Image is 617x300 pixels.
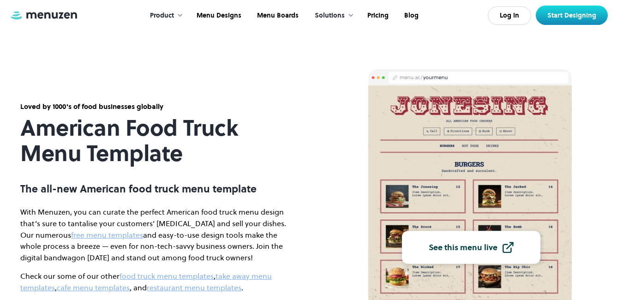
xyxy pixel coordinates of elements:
[147,282,241,293] a: restaurant menu templates
[120,271,214,281] a: food truck menu templates
[20,271,272,293] a: take away menu templates
[141,1,188,30] div: Product
[536,6,608,25] a: Start Designing
[429,243,497,252] div: See this menu live
[71,230,143,240] a: free menu templates
[306,1,359,30] div: Solutions
[20,115,297,166] h1: American Food Truck Menu Template
[57,282,130,293] a: cafe menu templates
[402,231,540,264] a: See this menu live
[20,183,297,195] p: The all-new American food truck menu template
[359,1,395,30] a: Pricing
[188,1,248,30] a: Menu Designs
[20,102,297,112] div: Loved by 1000's of food businesses globally
[315,11,345,21] div: Solutions
[20,206,297,264] p: With Menuzen, you can curate the perfect American food truck menu design that’s sure to tantalise...
[248,1,306,30] a: Menu Boards
[150,11,174,21] div: Product
[395,1,425,30] a: Blog
[488,6,531,25] a: Log In
[20,270,297,294] p: Check our some of our other , , , and .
